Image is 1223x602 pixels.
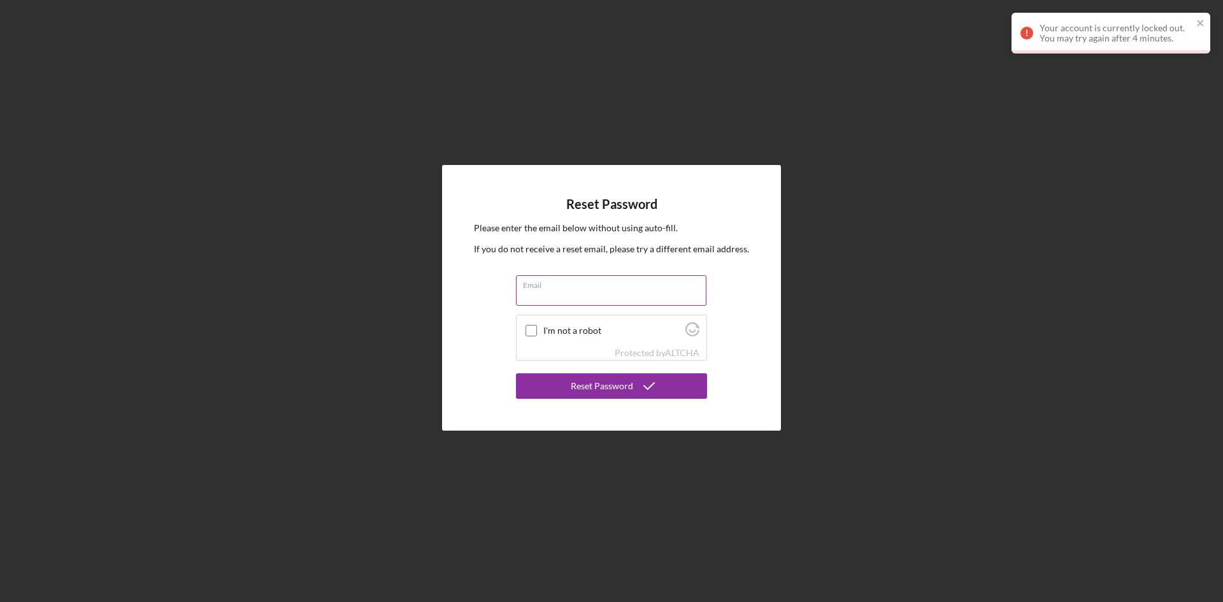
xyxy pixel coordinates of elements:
[1040,23,1192,43] div: Your account is currently locked out. You may try again after 4 minutes.
[474,242,749,256] p: If you do not receive a reset email, please try a different email address.
[685,327,699,338] a: Visit Altcha.org
[615,348,699,358] div: Protected by
[516,373,707,399] button: Reset Password
[543,326,682,336] label: I'm not a robot
[566,197,657,211] h4: Reset Password
[665,347,699,358] a: Visit Altcha.org
[571,373,633,399] div: Reset Password
[523,276,706,290] label: Email
[474,221,749,235] p: Please enter the email below without using auto-fill.
[1196,18,1205,30] button: close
